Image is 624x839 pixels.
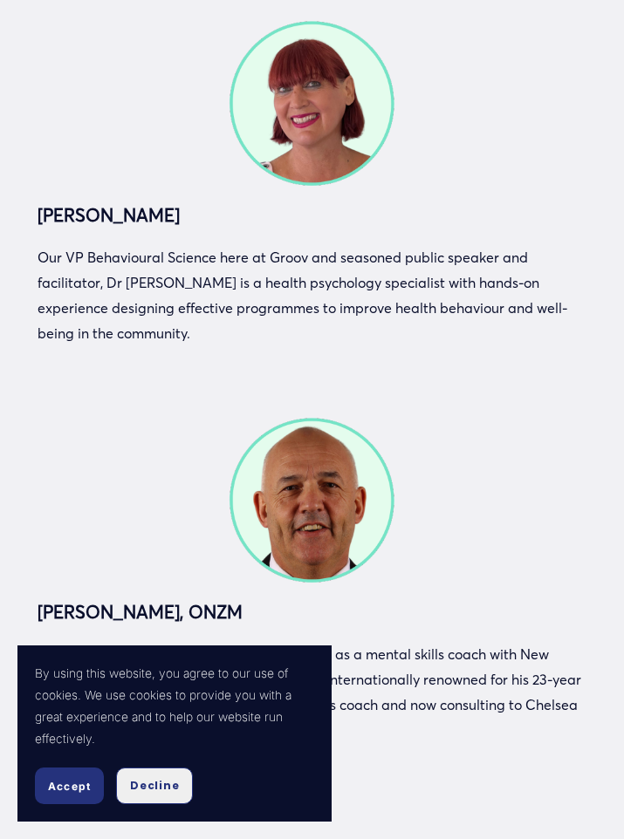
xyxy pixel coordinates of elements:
strong: [PERSON_NAME], ONZM [38,601,243,623]
span: Decline [130,778,179,794]
section: Cookie banner [17,645,332,822]
p: By using this website, you agree to our use of cookies. We use cookies to provide you with a grea... [35,663,314,750]
button: Accept [35,767,104,804]
p: [PERSON_NAME] has a long history of success as a mental skills coach with New Zealand’s corporate... [38,642,586,742]
button: Decline [116,767,193,804]
span: Accept [48,780,91,793]
p: Our VP Behavioural Science here at Groov and seasoned public speaker and facilitator, Dr [PERSON_... [38,245,586,345]
strong: [PERSON_NAME] [38,204,180,226]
